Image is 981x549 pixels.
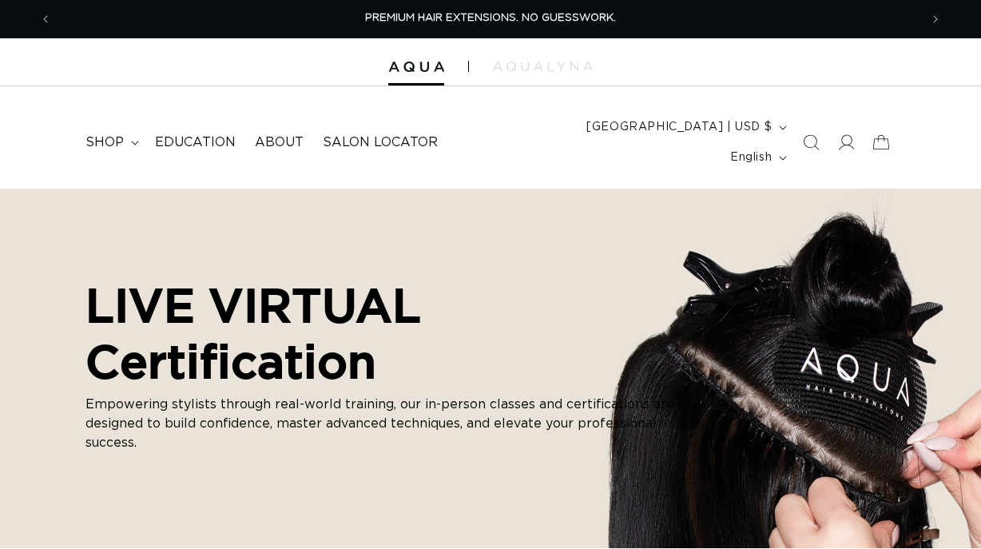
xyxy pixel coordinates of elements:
[586,119,772,136] span: [GEOGRAPHIC_DATA] | USD $
[577,112,793,142] button: [GEOGRAPHIC_DATA] | USD $
[155,134,236,151] span: Education
[85,395,693,452] p: Empowering stylists through real-world training, our in-person classes and certifications are des...
[28,4,63,34] button: Previous announcement
[730,149,772,166] span: English
[255,134,304,151] span: About
[76,125,145,161] summary: shop
[145,125,245,161] a: Education
[85,134,124,151] span: shop
[793,125,828,160] summary: Search
[85,277,693,388] h2: LIVE VIRTUAL Certification
[365,13,616,23] span: PREMIUM HAIR EXTENSIONS. NO GUESSWORK.
[313,125,447,161] a: Salon Locator
[721,142,793,173] button: English
[918,4,953,34] button: Next announcement
[323,134,438,151] span: Salon Locator
[245,125,313,161] a: About
[388,62,444,73] img: Aqua Hair Extensions
[493,62,593,71] img: aqualyna.com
